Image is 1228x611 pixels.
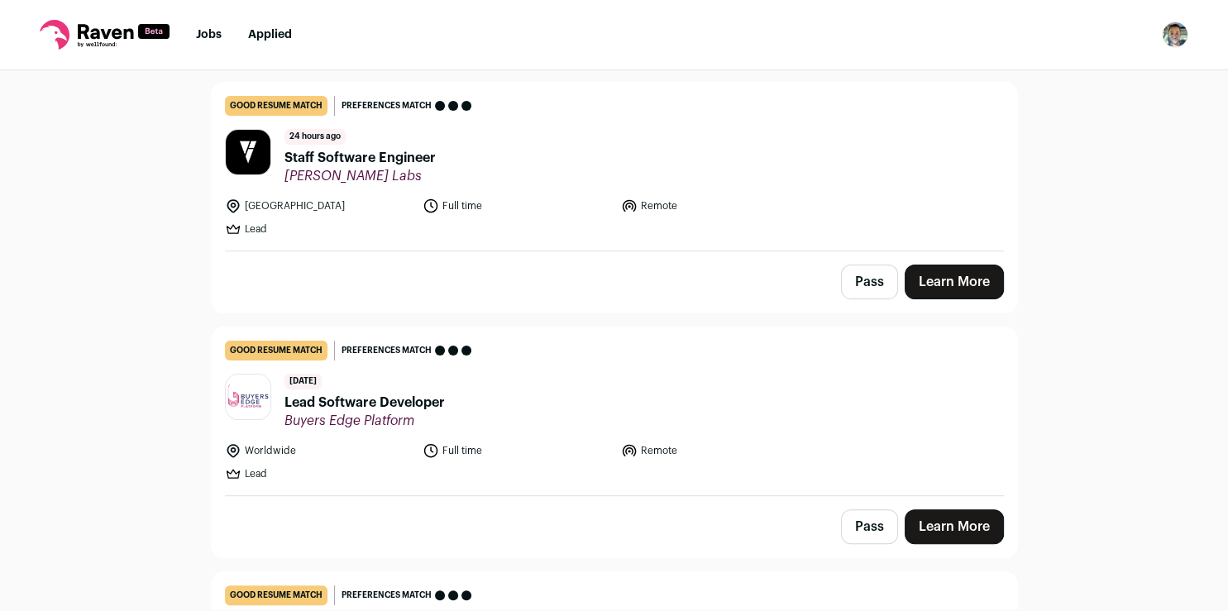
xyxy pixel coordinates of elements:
a: Learn More [905,265,1004,299]
a: good resume match Preferences match [DATE] Lead Software Developer Buyers Edge Platform Worldwide... [212,327,1017,495]
button: Open dropdown [1162,21,1188,48]
a: Jobs [196,29,222,41]
li: [GEOGRAPHIC_DATA] [225,198,413,214]
div: good resume match [225,585,327,605]
div: good resume match [225,96,327,116]
span: Preferences match [342,98,432,114]
span: Staff Software Engineer [284,148,436,168]
li: Remote [621,198,810,214]
li: Full time [423,442,611,459]
li: Lead [225,221,413,237]
button: Pass [841,265,898,299]
li: Worldwide [225,442,413,459]
span: 24 hours ago [284,129,346,145]
img: b3279e0e6460b096a9330fd6a30c85e15ada1bc48e2a0c6c2bfa3ecfbcfa7938.jpg [226,130,270,174]
span: Preferences match [342,587,432,604]
a: Learn More [905,509,1004,544]
li: Remote [621,442,810,459]
a: Applied [248,29,292,41]
span: [PERSON_NAME] Labs [284,168,436,184]
div: good resume match [225,341,327,360]
span: [DATE] [284,374,322,389]
a: good resume match Preferences match 24 hours ago Staff Software Engineer [PERSON_NAME] Labs [GEOG... [212,83,1017,251]
img: 03ca5f1e2f305e666571ff8a16964e347fe5431de81c1a574cdde7d840d643f6.jpg [226,375,270,419]
li: Full time [423,198,611,214]
button: Pass [841,509,898,544]
span: Preferences match [342,342,432,359]
span: Buyers Edge Platform [284,413,445,429]
li: Lead [225,465,413,482]
span: Lead Software Developer [284,393,445,413]
img: 19917917-medium_jpg [1162,21,1188,48]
